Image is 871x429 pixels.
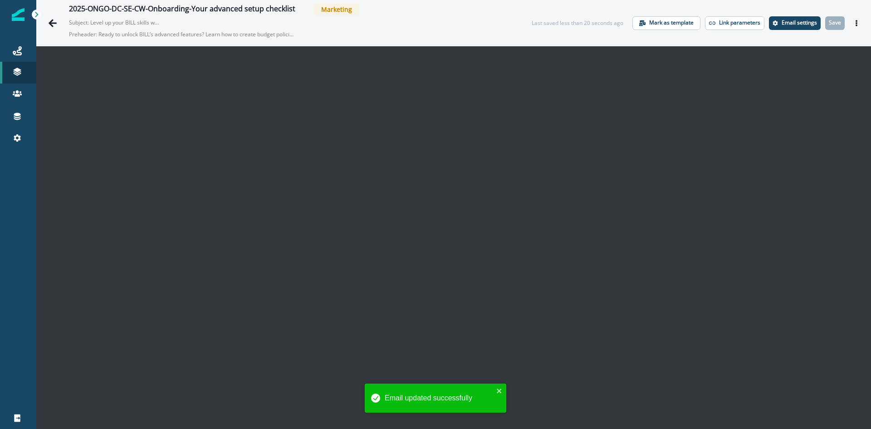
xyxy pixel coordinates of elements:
[825,16,845,30] button: Save
[769,16,821,30] button: Settings
[829,20,841,26] p: Save
[385,393,494,404] div: Email updated successfully
[849,16,864,30] button: Actions
[649,20,694,26] p: Mark as template
[314,4,359,15] span: Marketing
[705,16,764,30] button: Link parameters
[69,15,160,27] p: Subject: Level up your BILL skills with expert tips
[12,8,24,21] img: Inflection
[532,19,623,27] div: Last saved less than 20 seconds ago
[719,20,760,26] p: Link parameters
[632,16,700,30] button: Mark as template
[782,20,817,26] p: Email settings
[69,27,296,42] p: Preheader: Ready to unlock BILL’s advanced features? Learn how to create budget policies, approva...
[69,5,295,15] div: 2025-ONGO-DC-SE-CW-Onboarding-Your advanced setup checklist
[496,387,503,394] button: close
[44,14,62,32] button: Go back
